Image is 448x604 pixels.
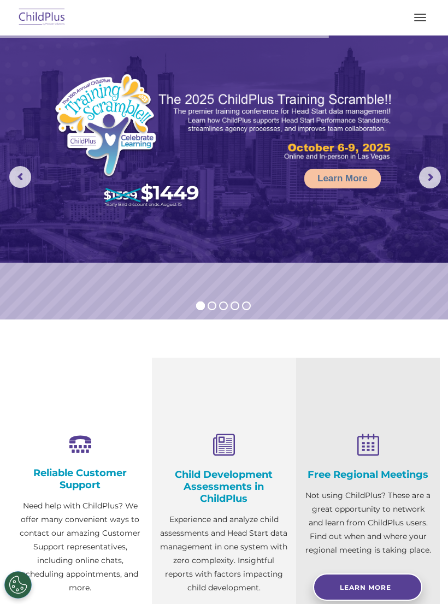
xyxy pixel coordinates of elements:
[313,573,422,601] a: Learn More
[160,469,287,505] h4: Child Development Assessments in ChildPlus
[16,499,144,595] p: Need help with ChildPlus? We offer many convenient ways to contact our amazing Customer Support r...
[340,583,391,591] span: Learn More
[16,5,68,31] img: ChildPlus by Procare Solutions
[160,513,287,595] p: Experience and analyze child assessments and Head Start data management in one system with zero c...
[304,489,432,557] p: Not using ChildPlus? These are a great opportunity to network and learn from ChildPlus users. Fin...
[304,469,432,481] h4: Free Regional Meetings
[16,467,144,491] h4: Reliable Customer Support
[4,571,32,599] button: Cookies Settings
[304,169,381,188] a: Learn More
